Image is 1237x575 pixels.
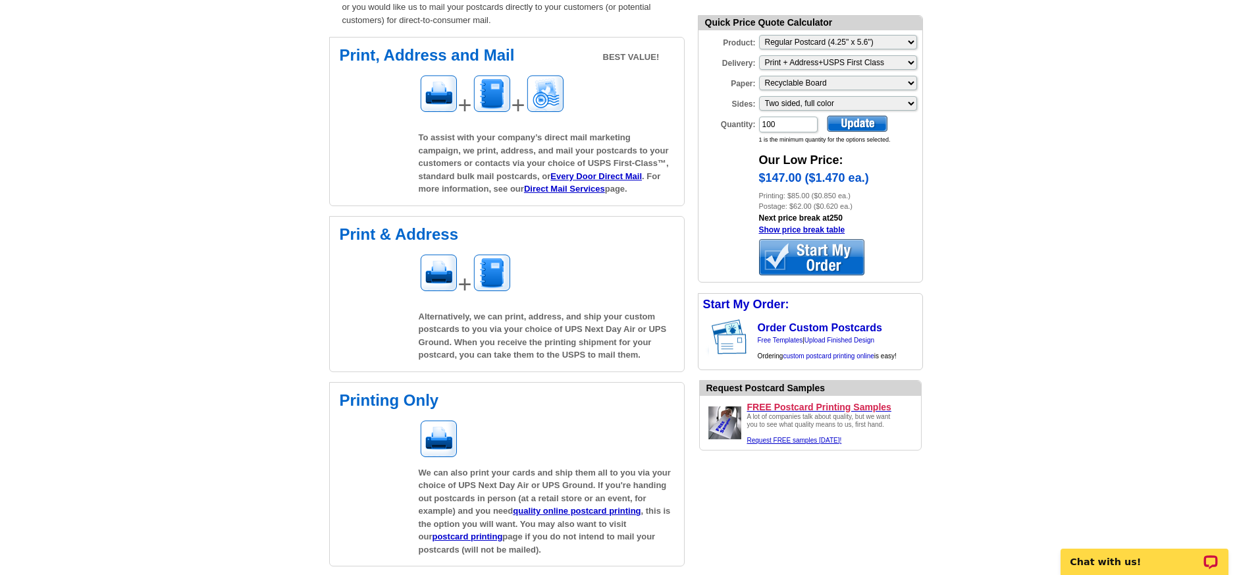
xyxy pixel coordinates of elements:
[419,468,671,555] span: We can also print your cards and ship them all to you via your choice of UPS Next Day Air or UPS ...
[698,95,758,110] label: Sides:
[432,532,502,541] a: postcard printing
[698,16,922,30] div: Quick Price Quote Calculator
[419,74,458,113] img: Printing image for postcards
[525,74,565,113] img: Mailing image for postcards
[472,253,512,292] img: Addressing image for postcards
[758,337,803,344] a: Free Templates
[706,381,921,395] div: Request Postcard Samples
[340,47,674,63] h2: Print, Address and Mail
[419,74,674,123] div: + +
[419,419,458,458] img: Printing image for postcards
[747,401,916,413] a: FREE Postcard Printing Samples
[698,315,709,359] img: background image for postcard
[698,294,922,315] div: Start My Order:
[513,506,641,516] a: quality online postcard printing
[419,253,674,302] div: +
[603,51,660,64] span: BEST VALUE!
[340,393,674,408] h2: Printing Only
[804,337,874,344] a: Upload Finished Design
[747,437,842,444] a: Request FREE samples [DATE]!
[759,136,922,145] div: 1 is the minimum quantity for the options selected.
[747,413,899,445] div: A lot of companies talk about quality, but we want you to see what quality means to us, first hand.
[698,74,758,90] label: Paper:
[524,184,605,194] a: Direct Mail Services
[419,132,669,194] span: To assist with your company’s direct mail marketing campaign, we print, address, and mail your po...
[759,201,922,212] div: Postage: $62.00 ($0.620 ea.)
[759,169,922,190] div: $147.00 ($1.470 ea.)
[759,212,922,236] div: Next price break at
[759,190,922,202] div: Printing: $85.00 ($0.850 ea.)
[783,352,874,360] a: custom postcard printing online
[759,145,922,169] div: Our Low Price:
[698,115,758,130] label: Quantity:
[340,227,674,242] h2: Print & Address
[758,322,882,333] a: Order Custom Postcards
[705,403,745,443] img: Upload a design ready to be printed
[698,54,758,69] label: Delivery:
[698,34,758,49] label: Product:
[550,171,642,181] a: Every Door Direct Mail
[758,337,897,360] span: | Ordering is easy!
[472,74,512,113] img: Addressing image for postcards
[759,225,845,234] a: Show price break table
[1052,534,1237,575] iframe: LiveChat chat widget
[419,312,667,360] span: Alternatively, we can print, address, and ship your custom postcards to you via your choice of UP...
[709,315,756,359] img: post card showing stamp and address area
[829,213,843,223] a: 250
[419,253,458,292] img: Printing image for postcards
